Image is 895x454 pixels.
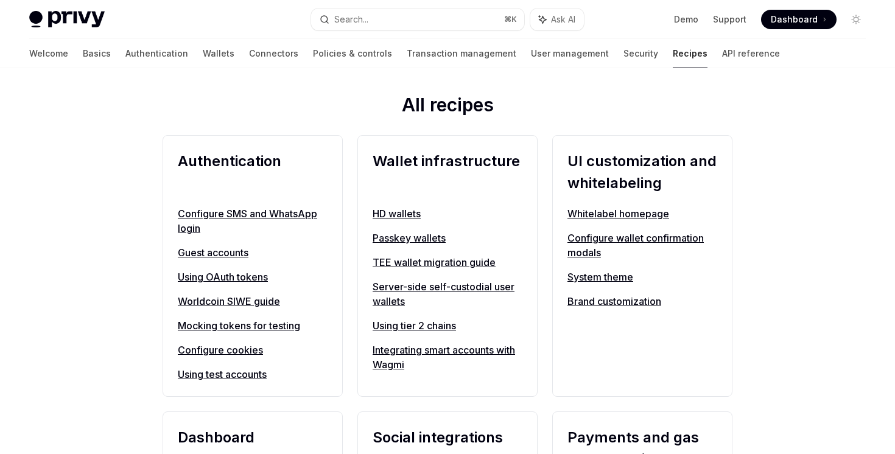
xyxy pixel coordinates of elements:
a: Wallets [203,39,234,68]
h2: UI customization and whitelabeling [567,150,717,194]
span: ⌘ K [504,15,517,24]
a: Server-side self-custodial user wallets [373,279,522,309]
span: Dashboard [771,13,818,26]
a: Transaction management [407,39,516,68]
a: Demo [674,13,698,26]
a: Using OAuth tokens [178,270,328,284]
button: Search...⌘K [311,9,524,30]
a: Configure cookies [178,343,328,357]
div: Search... [334,12,368,27]
a: Worldcoin SIWE guide [178,294,328,309]
h2: Wallet infrastructure [373,150,522,194]
a: Brand customization [567,294,717,309]
a: User management [531,39,609,68]
a: Guest accounts [178,245,328,260]
a: Configure SMS and WhatsApp login [178,206,328,236]
a: Authentication [125,39,188,68]
a: System theme [567,270,717,284]
a: Integrating smart accounts with Wagmi [373,343,522,372]
a: HD wallets [373,206,522,221]
a: Welcome [29,39,68,68]
a: TEE wallet migration guide [373,255,522,270]
a: Recipes [673,39,707,68]
a: Connectors [249,39,298,68]
a: Passkey wallets [373,231,522,245]
h2: All recipes [163,94,732,120]
h2: Authentication [178,150,328,194]
a: Basics [83,39,111,68]
a: Configure wallet confirmation modals [567,231,717,260]
a: API reference [722,39,780,68]
img: light logo [29,11,105,28]
button: Toggle dark mode [846,10,866,29]
a: Mocking tokens for testing [178,318,328,333]
button: Ask AI [530,9,584,30]
a: Using tier 2 chains [373,318,522,333]
a: Dashboard [761,10,837,29]
a: Whitelabel homepage [567,206,717,221]
a: Security [623,39,658,68]
a: Support [713,13,746,26]
a: Policies & controls [313,39,392,68]
span: Ask AI [551,13,575,26]
a: Using test accounts [178,367,328,382]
